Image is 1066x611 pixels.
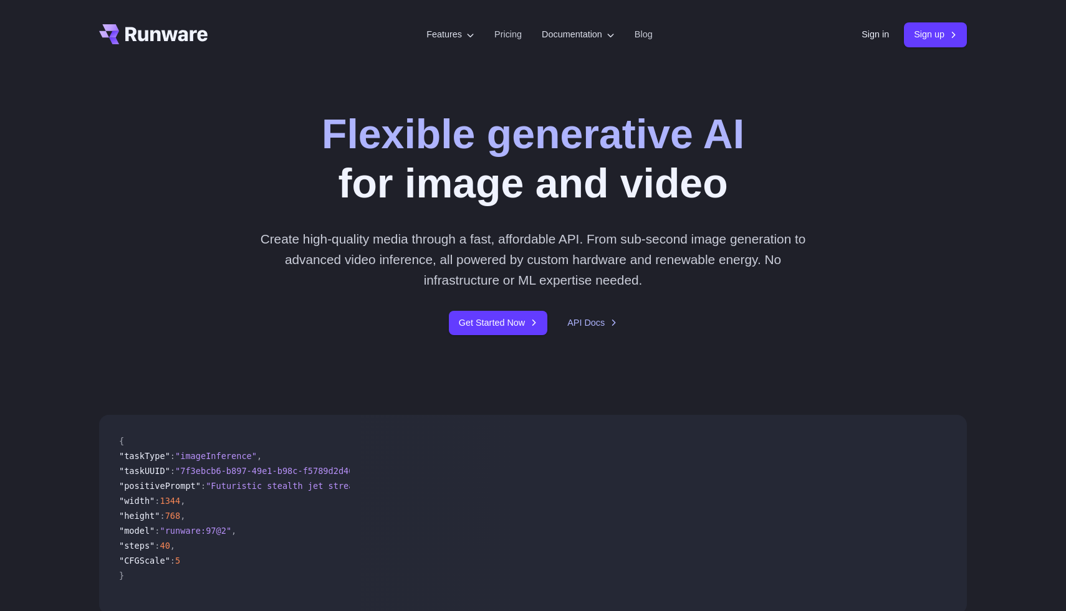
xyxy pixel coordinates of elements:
[170,451,175,461] span: :
[170,541,175,551] span: ,
[119,436,124,446] span: {
[99,24,208,44] a: Go to /
[119,451,170,461] span: "taskType"
[904,22,967,47] a: Sign up
[862,27,889,42] a: Sign in
[155,526,160,536] span: :
[119,526,155,536] span: "model"
[170,466,175,476] span: :
[155,496,160,506] span: :
[119,496,155,506] span: "width"
[231,526,236,536] span: ,
[256,229,811,291] p: Create high-quality media through a fast, affordable API. From sub-second image generation to adv...
[449,311,547,335] a: Get Started Now
[426,27,474,42] label: Features
[119,541,155,551] span: "steps"
[257,451,262,461] span: ,
[175,556,180,566] span: 5
[165,511,181,521] span: 768
[160,541,170,551] span: 40
[155,541,160,551] span: :
[160,526,231,536] span: "runware:97@2"
[322,110,744,209] h1: for image and video
[175,451,257,461] span: "imageInference"
[119,571,124,580] span: }
[635,27,653,42] a: Blog
[201,481,206,491] span: :
[180,496,185,506] span: ,
[119,466,170,476] span: "taskUUID"
[170,556,175,566] span: :
[180,511,185,521] span: ,
[119,481,201,491] span: "positivePrompt"
[494,27,522,42] a: Pricing
[160,496,180,506] span: 1344
[175,466,369,476] span: "7f3ebcb6-b897-49e1-b98c-f5789d2d40d7"
[206,481,670,491] span: "Futuristic stealth jet streaking through a neon-lit cityscape with glowing purple exhaust"
[119,511,160,521] span: "height"
[567,316,617,330] a: API Docs
[160,511,165,521] span: :
[322,111,744,157] strong: Flexible generative AI
[542,27,615,42] label: Documentation
[119,556,170,566] span: "CFGScale"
